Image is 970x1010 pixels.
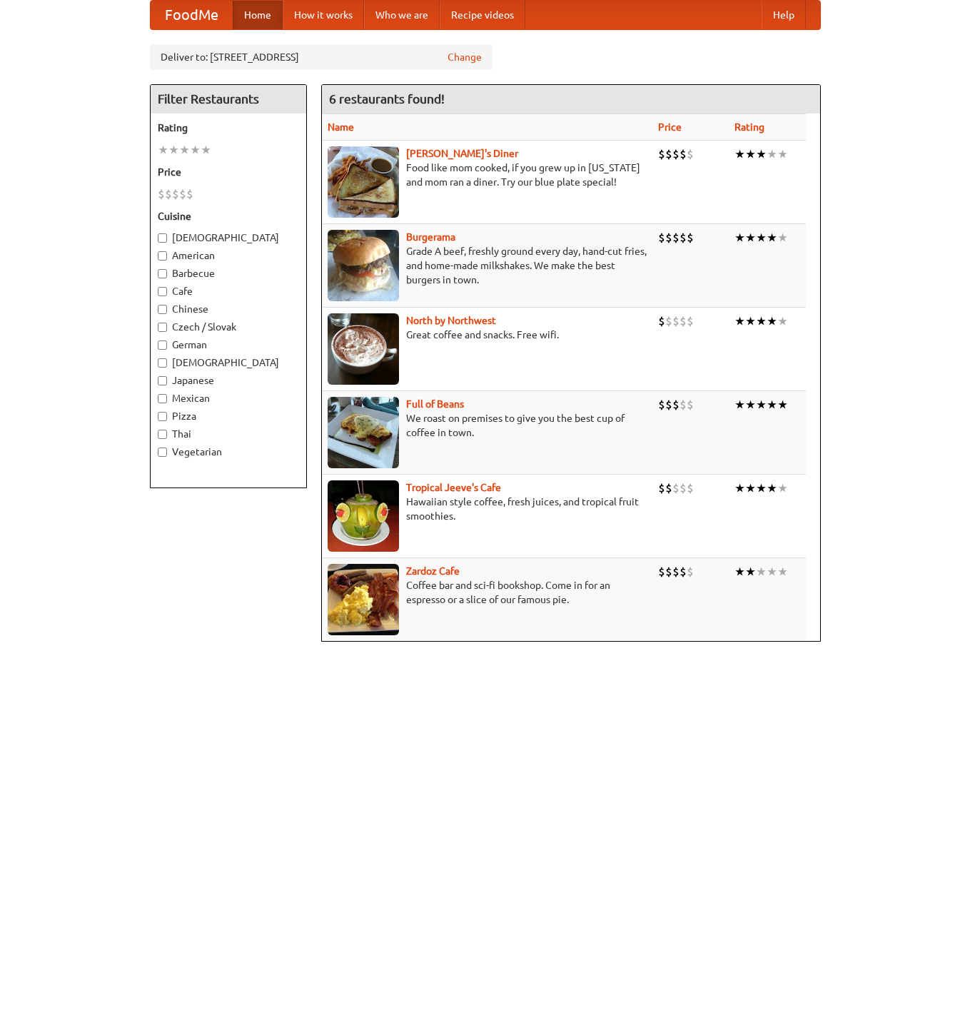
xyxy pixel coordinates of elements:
[672,480,679,496] li: $
[190,142,201,158] li: ★
[734,146,745,162] li: ★
[767,146,777,162] li: ★
[679,564,687,580] li: $
[328,328,647,342] p: Great coffee and snacks. Free wifi.
[687,146,694,162] li: $
[756,397,767,413] li: ★
[767,313,777,329] li: ★
[165,186,172,202] li: $
[762,1,806,29] a: Help
[679,397,687,413] li: $
[687,564,694,580] li: $
[158,269,167,278] input: Barbecue
[679,480,687,496] li: $
[406,315,496,326] a: North by Northwest
[158,358,167,368] input: [DEMOGRAPHIC_DATA]
[767,564,777,580] li: ★
[151,85,306,113] h4: Filter Restaurants
[777,146,788,162] li: ★
[767,397,777,413] li: ★
[658,397,665,413] li: $
[777,564,788,580] li: ★
[158,251,167,261] input: American
[158,302,299,316] label: Chinese
[734,230,745,246] li: ★
[672,564,679,580] li: $
[158,376,167,385] input: Japanese
[767,480,777,496] li: ★
[158,305,167,314] input: Chinese
[777,230,788,246] li: ★
[756,230,767,246] li: ★
[158,373,299,388] label: Japanese
[158,412,167,421] input: Pizza
[150,44,492,70] div: Deliver to: [STREET_ADDRESS]
[328,495,647,523] p: Hawaiian style coffee, fresh juices, and tropical fruit smoothies.
[158,448,167,457] input: Vegetarian
[158,186,165,202] li: $
[687,397,694,413] li: $
[658,480,665,496] li: $
[158,430,167,439] input: Thai
[158,266,299,281] label: Barbecue
[672,313,679,329] li: $
[679,230,687,246] li: $
[665,397,672,413] li: $
[734,480,745,496] li: ★
[745,397,756,413] li: ★
[328,230,399,301] img: burgerama.jpg
[406,398,464,410] a: Full of Beans
[328,411,647,440] p: We roast on premises to give you the best cup of coffee in town.
[679,146,687,162] li: $
[158,320,299,334] label: Czech / Slovak
[440,1,525,29] a: Recipe videos
[745,146,756,162] li: ★
[745,313,756,329] li: ★
[687,230,694,246] li: $
[328,480,399,552] img: jeeves.jpg
[158,391,299,405] label: Mexican
[756,480,767,496] li: ★
[158,409,299,423] label: Pizza
[158,284,299,298] label: Cafe
[328,161,647,189] p: Food like mom cooked, if you grew up in [US_STATE] and mom ran a diner. Try our blue plate special!
[158,287,167,296] input: Cafe
[158,165,299,179] h5: Price
[168,142,179,158] li: ★
[756,564,767,580] li: ★
[406,565,460,577] a: Zardoz Cafe
[201,142,211,158] li: ★
[158,338,299,352] label: German
[172,186,179,202] li: $
[364,1,440,29] a: Who we are
[734,397,745,413] li: ★
[158,323,167,332] input: Czech / Slovak
[672,230,679,246] li: $
[665,564,672,580] li: $
[658,564,665,580] li: $
[687,480,694,496] li: $
[756,146,767,162] li: ★
[406,482,501,493] a: Tropical Jeeve's Cafe
[665,313,672,329] li: $
[328,244,647,287] p: Grade A beef, freshly ground every day, hand-cut fries, and home-made milkshakes. We make the bes...
[233,1,283,29] a: Home
[328,313,399,385] img: north.jpg
[406,148,518,159] a: [PERSON_NAME]'s Diner
[158,248,299,263] label: American
[158,231,299,245] label: [DEMOGRAPHIC_DATA]
[151,1,233,29] a: FoodMe
[158,209,299,223] h5: Cuisine
[283,1,364,29] a: How it works
[406,231,455,243] a: Burgerama
[745,480,756,496] li: ★
[734,564,745,580] li: ★
[767,230,777,246] li: ★
[158,394,167,403] input: Mexican
[448,50,482,64] a: Change
[328,121,354,133] a: Name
